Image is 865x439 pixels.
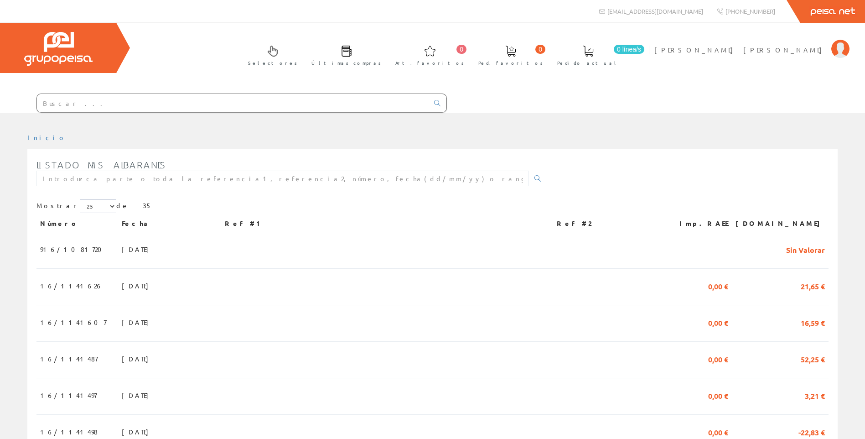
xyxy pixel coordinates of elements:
[36,171,529,186] input: Introduzca parte o toda la referencia1, referencia2, número, fecha(dd/mm/yy) o rango de fechas(dd...
[40,351,98,366] span: 16/1141487
[708,278,728,293] span: 0,00 €
[239,38,302,71] a: Selectores
[805,387,825,403] span: 3,21 €
[40,387,97,403] span: 16/1141497
[708,387,728,403] span: 0,00 €
[663,215,732,232] th: Imp.RAEE
[122,241,153,257] span: [DATE]
[122,387,153,403] span: [DATE]
[732,215,829,232] th: [DOMAIN_NAME]
[27,133,66,141] a: Inicio
[456,45,466,54] span: 0
[40,241,107,257] span: 916/1081720
[36,159,166,170] span: Listado mis albaranes
[118,215,221,232] th: Fecha
[395,58,464,68] span: Art. favoritos
[654,45,827,54] span: [PERSON_NAME] [PERSON_NAME]
[302,38,386,71] a: Últimas compras
[614,45,644,54] span: 0 línea/s
[535,45,545,54] span: 0
[122,351,153,366] span: [DATE]
[122,314,153,330] span: [DATE]
[801,278,825,293] span: 21,65 €
[654,38,849,47] a: [PERSON_NAME] [PERSON_NAME]
[607,7,703,15] span: [EMAIL_ADDRESS][DOMAIN_NAME]
[36,199,116,213] label: Mostrar
[40,278,103,293] span: 16/1141626
[708,314,728,330] span: 0,00 €
[311,58,381,68] span: Últimas compras
[801,314,825,330] span: 16,59 €
[725,7,775,15] span: [PHONE_NUMBER]
[801,351,825,366] span: 52,25 €
[37,94,429,112] input: Buscar ...
[80,199,116,213] select: Mostrar
[557,58,619,68] span: Pedido actual
[24,32,93,66] img: Grupo Peisa
[40,314,106,330] span: 16/1141607
[248,58,297,68] span: Selectores
[786,241,825,257] span: Sin Valorar
[221,215,553,232] th: Ref #1
[36,215,118,232] th: Número
[122,278,153,293] span: [DATE]
[36,199,829,215] div: de 35
[708,351,728,366] span: 0,00 €
[553,215,663,232] th: Ref #2
[478,58,543,68] span: Ped. favoritos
